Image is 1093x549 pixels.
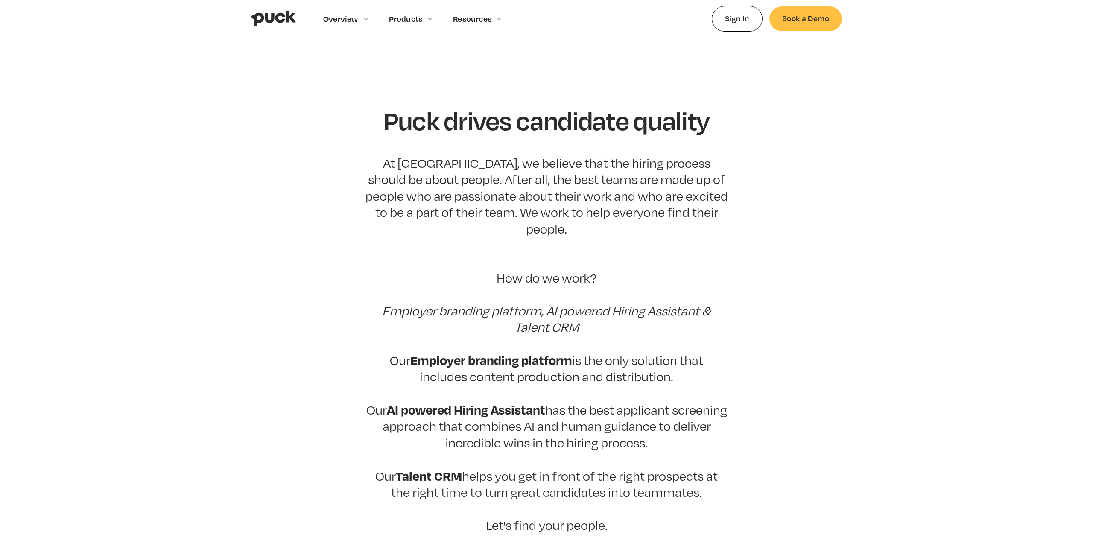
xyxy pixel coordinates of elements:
[453,14,491,23] div: Resources
[382,303,711,335] em: Employer branding platform, AI powered Hiring Assistant & Talent CRM
[712,6,763,31] a: Sign In
[323,14,358,23] div: Overview
[769,6,842,31] a: Book a Demo
[410,351,572,368] strong: Employer branding platform
[387,400,545,418] strong: AI powered Hiring Assistant
[389,14,423,23] div: Products
[383,106,710,134] h1: Puck drives candidate quality
[396,467,462,484] strong: Talent CRM
[365,155,728,533] p: At [GEOGRAPHIC_DATA], we believe that the hiring process should be about people. After all, the b...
